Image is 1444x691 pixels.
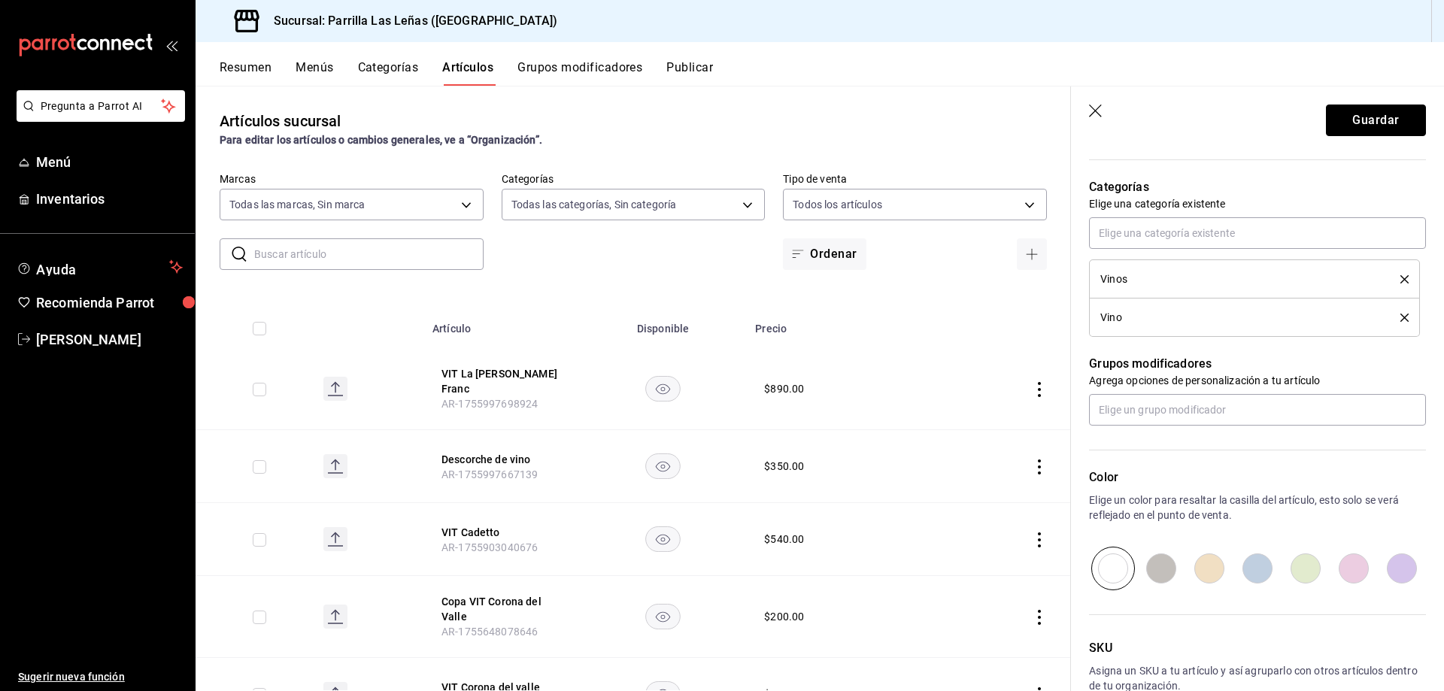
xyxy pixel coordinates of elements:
[296,60,333,86] button: Menús
[220,60,272,86] button: Resumen
[254,239,484,269] input: Buscar artículo
[1089,492,1426,523] p: Elige un color para resaltar la casilla del artículo, esto solo se verá reflejado en el punto de ...
[36,329,183,350] span: [PERSON_NAME]
[36,258,163,276] span: Ayuda
[220,174,484,184] label: Marcas
[423,300,580,348] th: Artículo
[220,110,341,132] div: Artículos sucursal
[229,197,366,212] span: Todas las marcas, Sin marca
[1032,532,1047,547] button: actions
[1089,394,1426,426] input: Elige un grupo modificador
[1089,639,1426,657] p: SKU
[502,174,766,184] label: Categorías
[1089,217,1426,249] input: Elige una categoría existente
[36,189,183,209] span: Inventarios
[666,60,713,86] button: Publicar
[41,98,162,114] span: Pregunta a Parrot AI
[442,60,493,86] button: Artículos
[1100,274,1127,284] span: Vinos
[165,39,177,51] button: open_drawer_menu
[441,626,538,638] span: AR-1755648078646
[441,452,562,467] button: edit-product-location
[1089,468,1426,486] p: Color
[17,90,185,122] button: Pregunta a Parrot AI
[441,594,562,624] button: edit-product-location
[783,174,1047,184] label: Tipo de venta
[220,134,542,146] strong: Para editar los artículos o cambios generales, ve a “Organización”.
[36,152,183,172] span: Menú
[1089,355,1426,373] p: Grupos modificadores
[645,453,681,479] button: availability-product
[645,376,681,402] button: availability-product
[1089,373,1426,388] p: Agrega opciones de personalización a tu artículo
[441,366,562,396] button: edit-product-location
[764,381,804,396] div: $ 890.00
[1032,382,1047,397] button: actions
[220,60,1444,86] div: navigation tabs
[1089,178,1426,196] p: Categorías
[1100,312,1122,323] span: Vino
[764,532,804,547] div: $ 540.00
[1390,275,1409,283] button: delete
[645,526,681,552] button: availability-product
[746,300,938,348] th: Precio
[764,459,804,474] div: $ 350.00
[441,398,538,410] span: AR-1755997698924
[441,525,562,540] button: edit-product-location
[1326,105,1426,136] button: Guardar
[11,109,185,125] a: Pregunta a Parrot AI
[1032,610,1047,625] button: actions
[358,60,419,86] button: Categorías
[511,197,677,212] span: Todas las categorías, Sin categoría
[441,468,538,480] span: AR-1755997667139
[764,609,804,624] div: $ 200.00
[1390,314,1409,322] button: delete
[441,541,538,553] span: AR-1755903040676
[580,300,746,348] th: Disponible
[517,60,642,86] button: Grupos modificadores
[18,669,183,685] span: Sugerir nueva función
[783,238,866,270] button: Ordenar
[36,292,183,313] span: Recomienda Parrot
[645,604,681,629] button: availability-product
[793,197,882,212] span: Todos los artículos
[1089,196,1426,211] p: Elige una categoría existente
[1032,459,1047,474] button: actions
[262,12,557,30] h3: Sucursal: Parrilla Las Leñas ([GEOGRAPHIC_DATA])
